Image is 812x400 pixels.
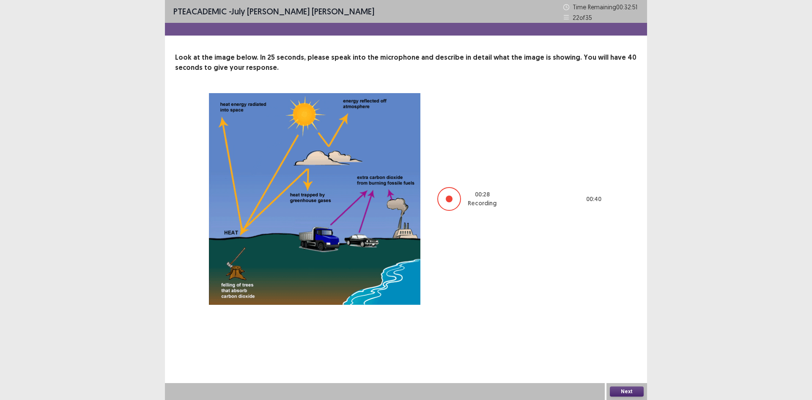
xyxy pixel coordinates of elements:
p: Look at the image below. In 25 seconds, please speak into the microphone and describe in detail w... [175,52,637,73]
p: 22 of 35 [573,13,592,22]
p: Recording [468,199,497,208]
img: image-description [209,93,420,305]
p: 00 : 40 [586,195,601,204]
p: Time Remaining 00 : 32 : 51 [573,3,639,11]
p: - July [PERSON_NAME] [PERSON_NAME] [173,5,374,18]
button: Next [610,386,644,397]
p: 00 : 28 [475,190,490,199]
span: PTE academic [173,6,227,17]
